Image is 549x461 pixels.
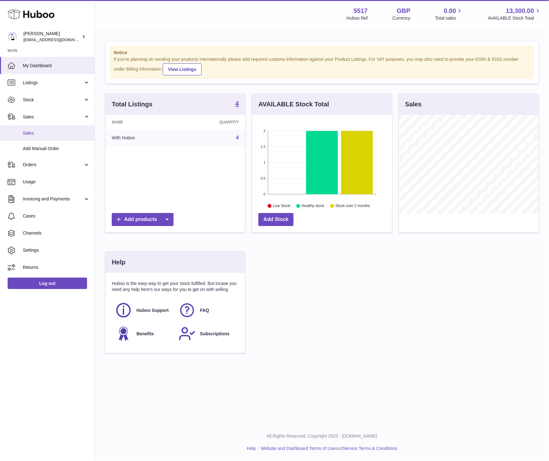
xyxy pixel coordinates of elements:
h3: AVAILABLE Stock Total [258,100,329,109]
th: Name [105,115,179,129]
p: Huboo is the easy way to get your stock fulfilled. But incase you need any help here's our ways f... [112,281,239,293]
span: Settings [23,247,90,253]
span: My Dashboard [23,63,90,69]
div: If you're planning on sending your products internationally please add required customs informati... [114,56,530,75]
a: 13,300.00 AVAILABLE Stock Total [488,7,541,21]
a: 0.00 Total sales [435,7,463,21]
text: 1.5 [261,145,266,148]
div: Huboo Ref [347,15,368,21]
h3: Help [112,258,125,267]
span: Invoicing and Payments [23,196,83,202]
h3: Total Listings [112,100,153,109]
text: 0 [264,192,266,196]
span: Huboo Support [136,307,169,313]
text: Healthy stock [302,204,325,208]
a: 4 [236,135,239,140]
span: Stock [23,97,83,103]
a: Benefits [115,325,172,342]
text: 2 [264,129,266,133]
th: Quantity [179,115,245,129]
a: FAQ [179,302,236,319]
a: Huboo Support [115,302,172,319]
span: Cases [23,213,90,219]
span: Returns [23,264,90,270]
text: Low Stock [273,204,291,208]
strong: Notice [114,50,530,56]
span: 0.00 [444,7,456,15]
span: Sales [23,130,90,136]
span: Listings [23,80,83,86]
span: Total sales [435,15,463,21]
span: Sales [23,114,83,120]
span: Benefits [136,331,154,337]
a: 4 [235,100,239,108]
strong: 5517 [354,7,368,15]
div: Currency [393,15,411,21]
a: View Listings [163,63,202,75]
a: Website and Dashboard Terms of Use [261,446,335,451]
a: Add products [112,213,174,226]
span: Usage [23,179,90,185]
text: 0.5 [261,176,266,180]
a: Add Stock [258,213,293,226]
span: Add Manual Order [23,146,90,152]
span: Channels [23,230,90,236]
a: Subscriptions [179,325,236,342]
text: 1 [264,161,266,164]
a: Help [247,446,256,451]
span: FAQ [200,307,209,313]
span: 13,300.00 [506,7,534,15]
p: All Rights Reserved. Copyright 2025 - [DOMAIN_NAME] [100,433,544,439]
a: Service Terms & Conditions [343,446,397,451]
h3: Sales [405,100,422,109]
span: Orders [23,162,83,168]
strong: 4 [235,100,239,107]
div: [PERSON_NAME] [23,31,80,43]
li: and [258,445,397,452]
strong: GBP [397,7,410,15]
span: AVAILABLE Stock Total [488,15,541,21]
text: Stock over 2 months [336,204,370,208]
img: alessiavanzwolle@hotmail.com [8,32,17,41]
span: Subscriptions [200,331,230,337]
td: With Huboo [105,129,179,146]
span: [EMAIL_ADDRESS][DOMAIN_NAME] [23,37,93,42]
a: Log out [8,278,87,289]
